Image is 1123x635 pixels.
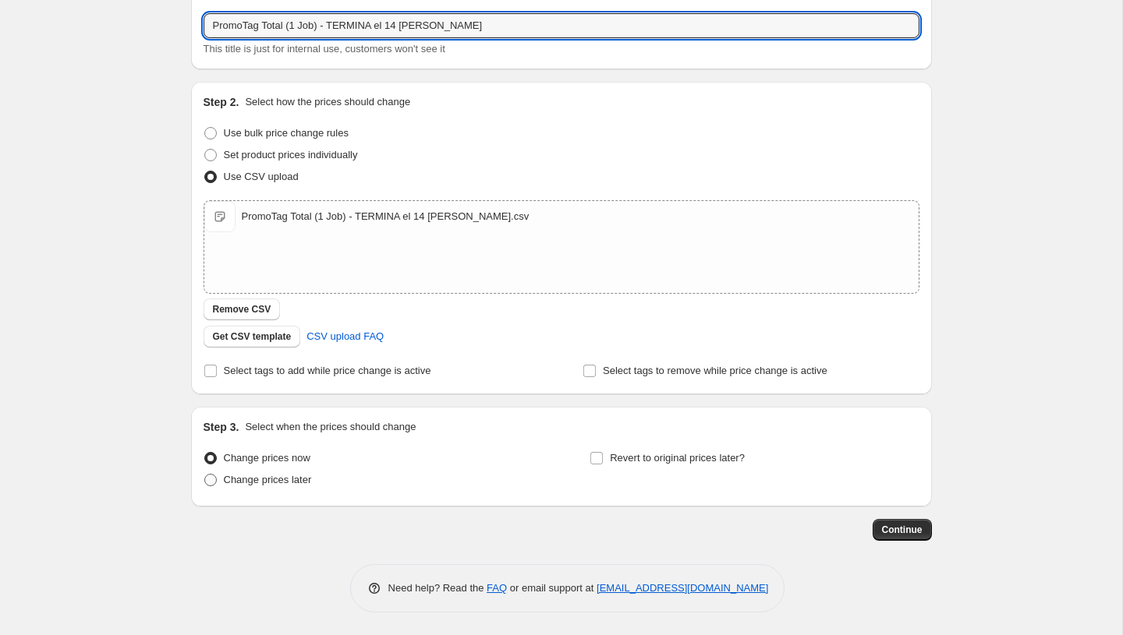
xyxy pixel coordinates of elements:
span: Continue [882,524,923,536]
span: Use CSV upload [224,171,299,182]
span: Change prices now [224,452,310,464]
p: Select how the prices should change [245,94,410,110]
a: CSV upload FAQ [297,324,393,349]
h2: Step 2. [204,94,239,110]
a: FAQ [487,582,507,594]
span: Use bulk price change rules [224,127,349,139]
span: Select tags to add while price change is active [224,365,431,376]
span: Select tags to remove while price change is active [603,365,827,376]
button: Continue [873,519,932,541]
span: Revert to original prices later? [610,452,745,464]
a: [EMAIL_ADDRESS][DOMAIN_NAME] [597,582,768,594]
span: Change prices later [224,474,312,485]
div: PromoTag Total (1 Job) - TERMINA el 14 [PERSON_NAME].csv [242,209,530,224]
span: CSV upload FAQ [306,329,384,344]
h2: Step 3. [204,419,239,435]
span: Remove CSV [213,303,271,316]
span: This title is just for internal use, customers won't see it [204,43,445,55]
span: or email support at [507,582,597,594]
span: Get CSV template [213,330,292,343]
button: Get CSV template [204,326,301,347]
button: Remove CSV [204,298,281,320]
span: Need help? Read the [388,582,487,594]
p: Select when the prices should change [245,419,416,435]
input: 30% off holiday sale [204,13,919,38]
span: Set product prices individually [224,149,358,161]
